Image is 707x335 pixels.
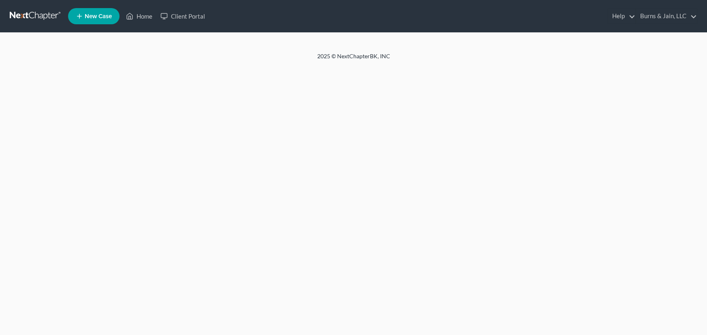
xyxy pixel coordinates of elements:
[123,52,585,67] div: 2025 © NextChapterBK, INC
[636,9,697,23] a: Burns & Jain, LLC
[156,9,209,23] a: Client Portal
[68,8,120,24] new-legal-case-button: New Case
[122,9,156,23] a: Home
[608,9,635,23] a: Help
